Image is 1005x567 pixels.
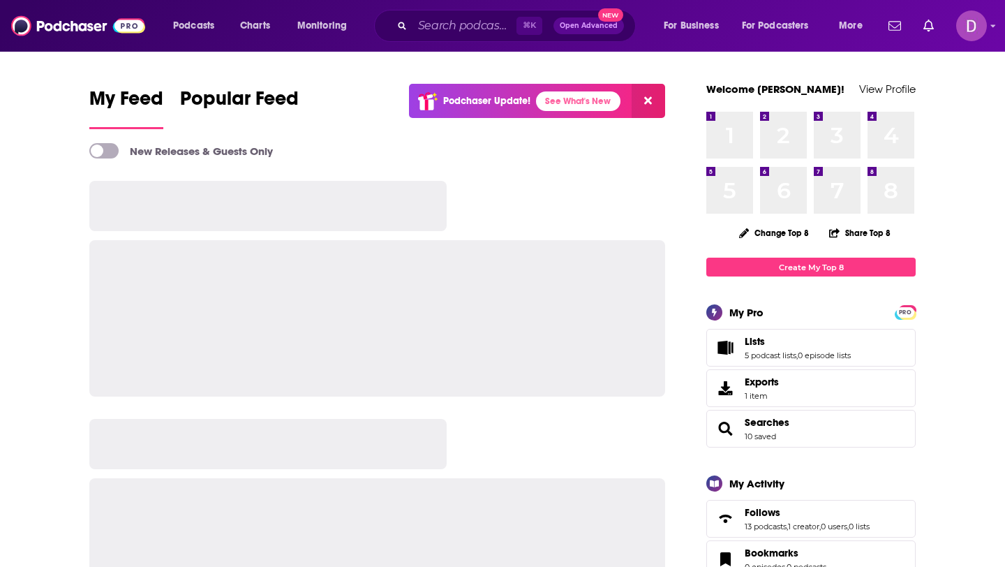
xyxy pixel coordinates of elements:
span: Searches [706,410,916,448]
span: Exports [711,378,739,398]
a: Welcome [PERSON_NAME]! [706,82,844,96]
span: PRO [897,307,914,318]
a: 5 podcast lists [745,351,796,360]
span: Follows [706,500,916,538]
span: Logged in as donovan [956,10,987,41]
a: Lists [745,335,851,348]
span: Monitoring [297,16,347,36]
a: Create My Top 8 [706,258,916,277]
img: User Profile [956,10,987,41]
div: Search podcasts, credits, & more... [387,10,649,42]
button: open menu [733,15,829,37]
button: open menu [288,15,365,37]
span: New [598,8,623,22]
button: open menu [829,15,880,37]
a: Show notifications dropdown [883,14,907,38]
span: More [839,16,863,36]
p: Podchaser Update! [443,95,530,107]
button: open menu [163,15,232,37]
a: My Feed [89,87,163,129]
span: Open Advanced [560,22,618,29]
a: 0 users [821,522,847,531]
a: Lists [711,338,739,358]
span: Follows [745,506,780,519]
a: 13 podcasts [745,522,787,531]
span: For Podcasters [742,16,809,36]
span: 1 item [745,391,779,401]
button: Open AdvancedNew [553,17,624,34]
a: Follows [711,509,739,529]
span: , [819,522,821,531]
a: Exports [706,369,916,407]
button: Share Top 8 [828,219,891,246]
a: 1 creator [788,522,819,531]
input: Search podcasts, credits, & more... [412,15,516,37]
span: Lists [706,329,916,367]
a: PRO [897,307,914,317]
span: Bookmarks [745,547,798,559]
img: Podchaser - Follow, Share and Rate Podcasts [11,13,145,39]
span: , [787,522,788,531]
a: See What's New [536,91,620,111]
span: Popular Feed [180,87,299,119]
span: Podcasts [173,16,214,36]
a: 10 saved [745,432,776,441]
a: Charts [231,15,278,37]
button: Show profile menu [956,10,987,41]
span: My Feed [89,87,163,119]
span: Charts [240,16,270,36]
a: 0 lists [849,522,870,531]
span: For Business [664,16,719,36]
a: Popular Feed [180,87,299,129]
a: Searches [711,419,739,439]
span: Exports [745,376,779,388]
span: ⌘ K [516,17,542,35]
a: View Profile [859,82,916,96]
a: 0 episode lists [798,351,851,360]
div: My Pro [729,306,764,319]
a: Searches [745,416,789,429]
a: Bookmarks [745,547,826,559]
a: Show notifications dropdown [918,14,939,38]
div: My Activity [729,477,784,490]
button: open menu [654,15,736,37]
span: Lists [745,335,765,348]
span: , [796,351,798,360]
a: Follows [745,506,870,519]
span: , [847,522,849,531]
button: Change Top 8 [731,224,817,242]
a: New Releases & Guests Only [89,143,273,159]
